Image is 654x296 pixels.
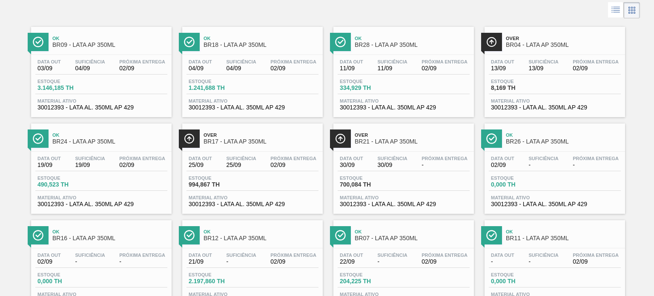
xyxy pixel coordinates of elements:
span: - [226,259,256,265]
span: Próxima Entrega [422,253,468,258]
span: 22/09 [340,259,363,265]
span: Estoque [189,79,248,84]
span: Data out [340,156,363,161]
span: 30012393 - LATA AL. 350ML AP 429 [37,201,165,207]
span: 02/09 [270,162,316,168]
span: - [528,162,558,168]
span: Estoque [189,175,248,181]
span: Over [204,132,318,138]
span: Data out [189,156,212,161]
span: Material ativo [340,98,468,103]
span: Data out [189,253,212,258]
span: Data out [37,59,61,64]
span: Material ativo [340,195,468,200]
span: 04/09 [75,65,105,72]
span: - [573,162,619,168]
span: BR09 - LATA AP 350ML [52,42,167,48]
span: 02/09 [37,259,61,265]
span: 02/09 [491,162,514,168]
span: 2.197,860 TH [189,278,248,285]
img: Ícone [486,37,497,47]
span: 04/09 [189,65,212,72]
span: Suficiência [377,156,407,161]
span: Data out [491,59,514,64]
span: Estoque [491,272,551,277]
span: 3.146,185 TH [37,85,97,91]
span: Data out [189,59,212,64]
span: Suficiência [75,253,105,258]
span: 490,523 TH [37,181,97,188]
a: ÍconeOkBR18 - LATA AP 350MLData out04/09Suficiência04/09Próxima Entrega02/09Estoque1.241,688 THMa... [176,20,327,117]
a: ÍconeOverBR17 - LATA AP 350MLData out25/09Suficiência25/09Próxima Entrega02/09Estoque994,867 THMa... [176,117,327,214]
span: Suficiência [528,156,558,161]
span: BR11 - LATA AP 350ML [506,235,621,241]
span: Material ativo [37,195,165,200]
a: ÍconeOverBR04 - LATA AP 350MLData out13/09Suficiência13/09Próxima Entrega02/09Estoque8,169 THMate... [478,20,629,117]
span: Estoque [37,272,97,277]
span: Ok [52,132,167,138]
span: Suficiência [377,253,407,258]
span: Ok [506,229,621,234]
span: 13/09 [528,65,558,72]
span: Data out [340,253,363,258]
span: Suficiência [528,59,558,64]
span: Material ativo [189,195,316,200]
span: BR17 - LATA AP 350ML [204,138,318,145]
img: Ícone [486,230,497,241]
span: Estoque [189,272,248,277]
span: 204,225 TH [340,278,399,285]
span: - [377,259,407,265]
div: Visão em Cards [624,2,640,18]
span: Data out [37,156,61,161]
span: 11/09 [377,65,407,72]
span: - [119,259,165,265]
img: Ícone [33,230,43,241]
span: Material ativo [491,98,619,103]
a: ÍconeOkBR24 - LATA AP 350MLData out19/09Suficiência19/09Próxima Entrega02/09Estoque490,523 THMate... [25,117,176,214]
span: Suficiência [75,156,105,161]
span: Suficiência [226,156,256,161]
a: ÍconeOkBR28 - LATA AP 350MLData out11/09Suficiência11/09Próxima Entrega02/09Estoque334,929 THMate... [327,20,478,117]
span: Ok [204,229,318,234]
span: - [422,162,468,168]
span: 700,084 TH [340,181,399,188]
span: 1.241,688 TH [189,85,248,91]
span: Suficiência [226,253,256,258]
span: - [528,259,558,265]
span: Material ativo [37,98,165,103]
span: BR12 - LATA AP 350ML [204,235,318,241]
span: 25/09 [226,162,256,168]
span: 04/09 [226,65,256,72]
span: Próxima Entrega [422,156,468,161]
span: 334,929 TH [340,85,399,91]
span: 30012393 - LATA AL. 350ML AP 429 [340,104,468,111]
a: ÍconeOverBR21 - LATA AP 350MLData out30/09Suficiência30/09Próxima Entrega-Estoque700,084 THMateri... [327,117,478,214]
span: Estoque [37,79,97,84]
span: 8,169 TH [491,85,551,91]
span: 30012393 - LATA AL. 350ML AP 429 [189,201,316,207]
span: Over [506,36,621,41]
span: BR16 - LATA AP 350ML [52,235,167,241]
span: Próxima Entrega [422,59,468,64]
span: - [491,259,514,265]
span: BR04 - LATA AP 350ML [506,42,621,48]
span: Ok [355,229,470,234]
span: 02/09 [270,65,316,72]
span: Próxima Entrega [573,59,619,64]
span: BR24 - LATA AP 350ML [52,138,167,145]
img: Ícone [184,133,195,144]
span: Material ativo [491,195,619,200]
span: 13/09 [491,65,514,72]
img: Ícone [335,133,346,144]
span: 0,000 TH [491,278,551,285]
img: Ícone [33,37,43,47]
span: 02/09 [573,65,619,72]
span: 03/09 [37,65,61,72]
span: BR26 - LATA AP 350ML [506,138,621,145]
span: Estoque [340,79,399,84]
span: 19/09 [75,162,105,168]
img: Ícone [184,37,195,47]
span: Over [355,132,470,138]
span: 0,000 TH [37,278,97,285]
span: Data out [491,253,514,258]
